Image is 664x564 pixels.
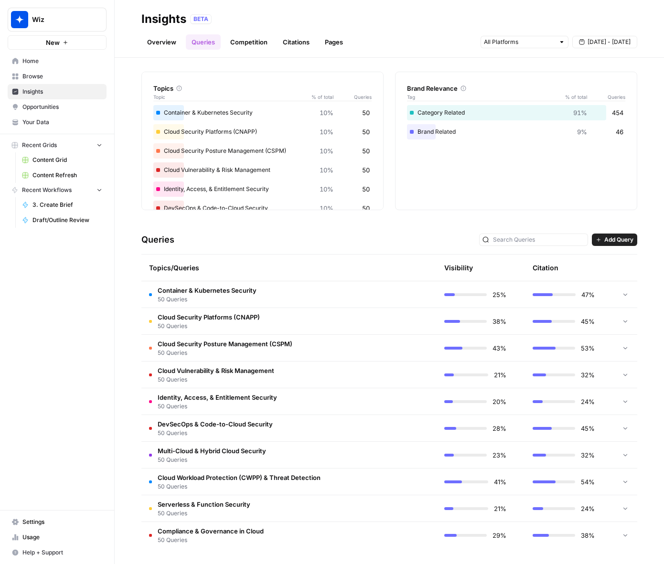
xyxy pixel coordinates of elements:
span: % of total [558,93,587,101]
span: 50 [362,203,370,213]
span: Opportunities [22,103,102,111]
span: 50 Queries [158,456,266,464]
span: 28% [493,424,506,433]
span: 53% [581,343,595,353]
span: 50 Queries [158,349,292,357]
a: 3. Create Brief [18,197,107,213]
h3: Queries [141,233,174,246]
button: New [8,35,107,50]
span: Tag [407,93,558,101]
span: Queries [333,93,372,101]
button: Recent Grids [8,138,107,152]
span: Wiz [32,15,90,24]
span: Add Query [604,235,633,244]
div: DevSecOps & Code-to-Cloud Security [153,201,372,216]
span: Identity, Access, & Entitlement Security [158,393,277,402]
span: Topic [153,93,305,101]
span: 50 [362,146,370,156]
span: 23% [493,450,506,460]
span: 91% [573,108,587,117]
span: Usage [22,533,102,542]
input: All Platforms [484,37,555,47]
a: Draft/Outline Review [18,213,107,228]
span: [DATE] - [DATE] [588,38,631,46]
span: Content Grid [32,156,102,164]
span: Recent Workflows [22,186,72,194]
div: Identity, Access, & Entitlement Security [153,181,372,197]
span: % of total [305,93,333,101]
span: Queries [587,93,625,101]
span: 9% [577,127,587,137]
a: Opportunities [8,99,107,115]
a: Content Grid [18,152,107,168]
span: 21% [494,504,506,513]
div: Cloud Security Platforms (CNAPP) [153,124,372,139]
button: [DATE] - [DATE] [572,36,637,48]
span: 10% [320,165,333,175]
span: 50 Queries [158,295,257,304]
span: 50 [362,127,370,137]
span: Container & Kubernetes Security [158,286,257,295]
span: 50 Queries [158,375,274,384]
div: Brand Relevance [407,84,625,93]
a: Overview [141,34,182,50]
span: 50 [362,108,370,117]
a: Citations [277,34,315,50]
a: Settings [8,514,107,530]
span: 50 Queries [158,429,273,437]
img: Wiz Logo [11,11,28,28]
div: Citation [533,255,558,281]
span: 10% [320,184,333,194]
span: Cloud Workload Protection (CWPP) & Threat Detection [158,473,321,482]
a: Home [8,53,107,69]
span: Browse [22,72,102,81]
div: Insights [141,11,186,27]
span: 24% [581,397,595,406]
span: 3. Create Brief [32,201,102,209]
span: 50 Queries [158,482,321,491]
a: Competition [225,34,273,50]
span: Compliance & Governance in Cloud [158,526,264,536]
span: 46 [616,127,623,137]
div: Cloud Vulnerability & Risk Management [153,162,372,178]
span: 43% [493,343,506,353]
span: 50 Queries [158,402,277,411]
span: Settings [22,518,102,526]
span: 24% [581,504,595,513]
span: 10% [320,203,333,213]
a: Browse [8,69,107,84]
span: Your Data [22,118,102,127]
span: 29% [493,531,506,540]
span: Recent Grids [22,141,57,149]
button: Help + Support [8,545,107,560]
span: 10% [320,127,333,137]
span: Cloud Vulnerability & Risk Management [158,366,274,375]
span: DevSecOps & Code-to-Cloud Security [158,419,273,429]
div: Container & Kubernetes Security [153,105,372,120]
div: Cloud Security Posture Management (CSPM) [153,143,372,159]
div: Visibility [444,263,473,273]
span: Help + Support [22,548,102,557]
span: Multi-Cloud & Hybrid Cloud Security [158,446,266,456]
span: 45% [581,317,595,326]
div: Category Related [407,105,625,120]
span: 10% [320,146,333,156]
a: Usage [8,530,107,545]
span: New [46,38,60,47]
span: 32% [581,370,595,380]
span: Home [22,57,102,65]
span: 20% [493,397,506,406]
span: 50 [362,165,370,175]
span: 50 Queries [158,509,250,518]
span: 50 [362,184,370,194]
span: Serverless & Function Security [158,500,250,509]
span: Cloud Security Platforms (CNAPP) [158,312,260,322]
span: Cloud Security Posture Management (CSPM) [158,339,292,349]
a: Pages [319,34,349,50]
span: 21% [494,370,506,380]
span: 32% [581,450,595,460]
span: 47% [581,290,595,299]
a: Queries [186,34,221,50]
span: 41% [494,477,506,487]
div: Topics/Queries [149,255,338,281]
